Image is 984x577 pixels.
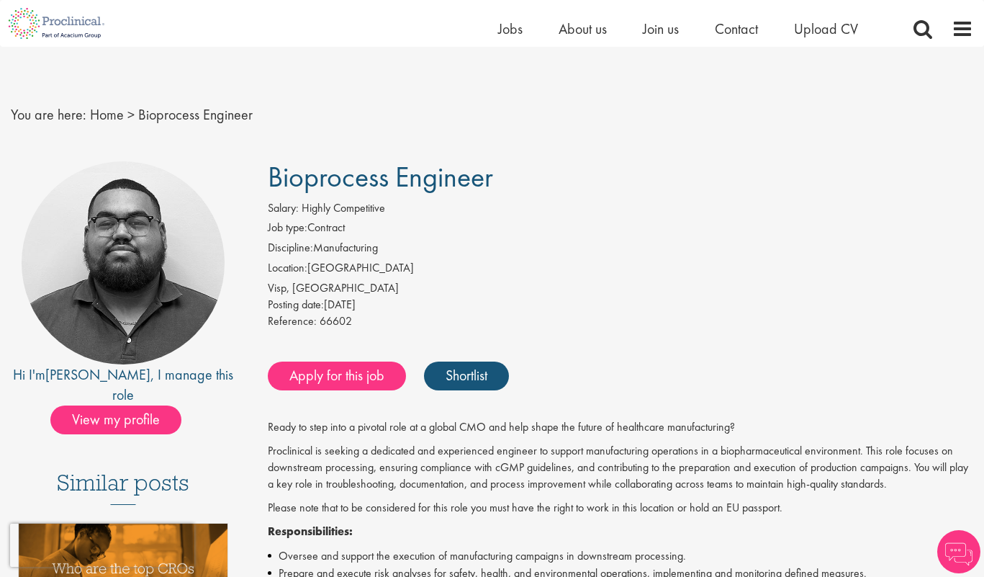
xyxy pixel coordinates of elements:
a: Apply for this job [268,362,406,390]
a: breadcrumb link [90,105,124,124]
span: Bioprocess Engineer [138,105,253,124]
li: [GEOGRAPHIC_DATA] [268,260,973,280]
img: imeage of recruiter Ashley Bennett [22,161,225,364]
span: You are here: [11,105,86,124]
p: Ready to step into a pivotal role at a global CMO and help shape the future of healthcare manufac... [268,419,973,436]
span: Bioprocess Engineer [268,158,493,195]
span: Highly Competitive [302,200,385,215]
label: Discipline: [268,240,313,256]
li: Oversee and support the execution of manufacturing campaigns in downstream processing. [268,547,973,565]
a: Jobs [498,19,523,38]
label: Job type: [268,220,307,236]
a: Shortlist [424,362,509,390]
a: About us [559,19,607,38]
p: Proclinical is seeking a dedicated and experienced engineer to support manufacturing operations i... [268,443,973,493]
li: Manufacturing [268,240,973,260]
img: Chatbot [937,530,980,573]
a: Upload CV [794,19,858,38]
label: Reference: [268,313,317,330]
span: > [127,105,135,124]
div: [DATE] [268,297,973,313]
iframe: reCAPTCHA [10,524,194,567]
a: Join us [643,19,679,38]
span: 66602 [320,313,352,328]
span: Posting date: [268,297,324,312]
h3: Similar posts [57,470,189,505]
a: View my profile [50,408,196,427]
p: Please note that to be considered for this role you must have the right to work in this location ... [268,500,973,516]
a: Contact [715,19,758,38]
li: Contract [268,220,973,240]
div: Hi I'm , I manage this role [11,364,235,406]
div: Visp, [GEOGRAPHIC_DATA] [268,280,973,297]
span: View my profile [50,406,181,434]
a: [PERSON_NAME] [45,365,150,384]
label: Salary: [268,200,299,217]
label: Location: [268,260,307,277]
strong: Responsibilities: [268,524,353,539]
